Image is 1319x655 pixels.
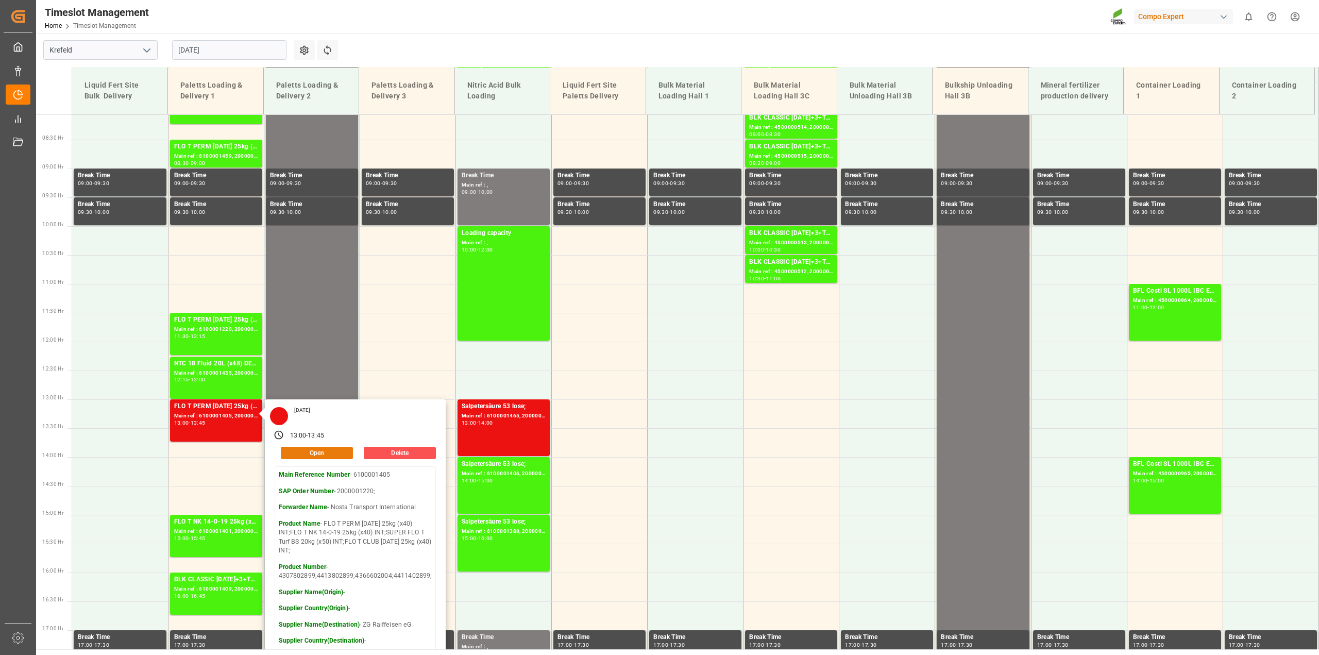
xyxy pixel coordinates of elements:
[477,536,478,541] div: -
[653,181,668,186] div: 09:00
[956,643,957,647] div: -
[286,210,301,214] div: 10:00
[1147,478,1149,483] div: -
[941,171,1025,181] div: Break Time
[1244,181,1245,186] div: -
[1133,632,1217,643] div: Break Time
[749,142,833,152] div: BLK CLASSIC [DATE]+3+TE BULK;
[1245,210,1260,214] div: 10:00
[279,503,432,512] p: - Nosta Transport International
[1147,643,1149,647] div: -
[557,643,572,647] div: 17:00
[174,152,258,161] div: Main ref : 6100001459, 2000001182;
[477,190,478,194] div: -
[174,412,258,421] div: Main ref : 6100001405, 2000001220;
[574,181,589,186] div: 09:30
[749,171,833,181] div: Break Time
[93,181,94,186] div: -
[291,407,314,414] div: [DATE]
[749,257,833,267] div: BLK CLASSIC [DATE]+3+TE BULK;
[1149,478,1164,483] div: 15:00
[42,250,63,256] span: 10:30 Hr
[653,210,668,214] div: 09:30
[1054,643,1069,647] div: 17:30
[477,421,478,425] div: -
[1037,171,1121,181] div: Break Time
[845,181,860,186] div: 09:00
[382,210,397,214] div: 10:00
[1244,210,1245,214] div: -
[191,181,206,186] div: 09:30
[557,181,572,186] div: 09:00
[1229,632,1313,643] div: Break Time
[189,536,190,541] div: -
[42,164,63,170] span: 09:00 Hr
[1037,76,1115,106] div: Mineral fertilizer production delivery
[941,181,956,186] div: 09:00
[272,76,351,106] div: Paletts Loading & Delivery 2
[1147,305,1149,310] div: -
[764,643,766,647] div: -
[764,210,766,214] div: -
[174,527,258,536] div: Main ref : 6100001401, 2000001219;
[764,247,766,252] div: -
[189,594,190,598] div: -
[1037,210,1052,214] div: 09:30
[749,199,833,210] div: Break Time
[670,181,685,186] div: 09:30
[749,161,764,165] div: 08:30
[766,643,781,647] div: 17:30
[845,199,929,210] div: Break Time
[42,366,63,372] span: 12:30 Hr
[366,199,450,210] div: Break Time
[766,181,781,186] div: 09:30
[174,199,258,210] div: Break Time
[308,431,324,441] div: 13:45
[749,228,833,239] div: BLK CLASSIC [DATE]+3+TE BULK;
[279,637,365,644] strong: Supplier Country(Destination)
[1260,5,1283,28] button: Help Center
[478,421,493,425] div: 14:00
[462,632,546,643] div: Break Time
[1237,5,1260,28] button: show 0 new notifications
[1133,171,1217,181] div: Break Time
[764,161,766,165] div: -
[557,199,641,210] div: Break Time
[279,471,350,478] strong: Main Reference Number
[1133,296,1217,305] div: Main ref : 4500000964, 2000000357;
[766,276,781,281] div: 11:00
[766,247,781,252] div: 10:30
[94,210,109,214] div: 10:00
[279,604,432,613] p: -
[191,643,206,647] div: 17:30
[478,478,493,483] div: 15:00
[367,76,446,106] div: Paletts Loading & Delivery 3
[462,181,546,190] div: Main ref : ,
[668,643,670,647] div: -
[191,594,206,598] div: 16:45
[174,421,189,425] div: 13:00
[1245,181,1260,186] div: 09:30
[1133,305,1148,310] div: 11:00
[189,334,190,339] div: -
[174,171,258,181] div: Break Time
[42,481,63,487] span: 14:30 Hr
[174,632,258,643] div: Break Time
[462,469,546,478] div: Main ref : 6100001406, 2000001210;
[42,568,63,574] span: 16:00 Hr
[43,40,158,60] input: Type to search/select
[749,113,833,123] div: BLK CLASSIC [DATE]+3+TE BULK;
[1149,181,1164,186] div: 09:30
[749,267,833,276] div: Main ref : 4500000512, 2000000417;
[42,510,63,516] span: 15:00 Hr
[78,199,162,210] div: Break Time
[1052,643,1053,647] div: -
[42,539,63,545] span: 15:30 Hr
[279,604,348,612] strong: Supplier Country(Origin)
[42,626,63,631] span: 17:00 Hr
[941,643,956,647] div: 17:00
[42,424,63,429] span: 13:30 Hr
[174,359,258,369] div: NTC 18 Fluid 20L (x48) DE;BT T NK [DATE] 11%UH 3M 25kg (x40) INT;NTC CLASSIC [DATE] 25kg (x40) DE...
[1229,171,1313,181] div: Break Time
[572,643,574,647] div: -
